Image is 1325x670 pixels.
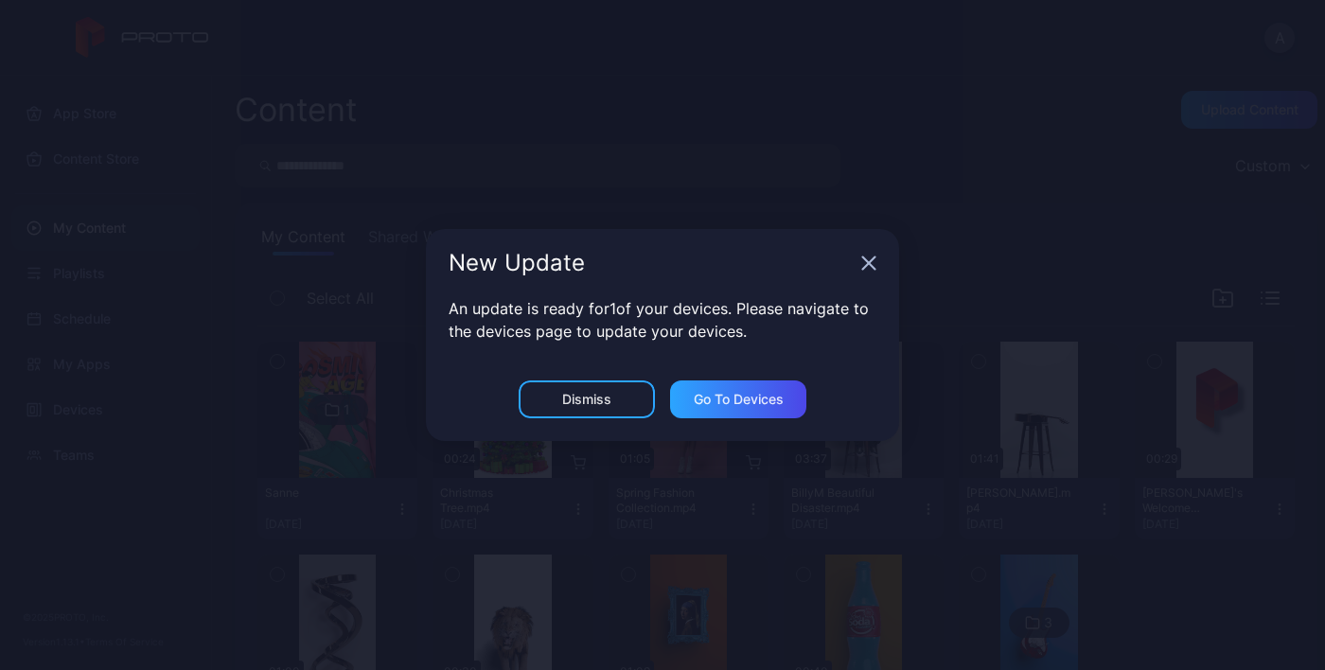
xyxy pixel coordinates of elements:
div: New Update [449,252,854,274]
div: Dismiss [562,392,611,407]
p: An update is ready for 1 of your devices. Please navigate to the devices page to update your devi... [449,297,876,343]
div: Go to devices [694,392,784,407]
button: Dismiss [519,380,655,418]
button: Go to devices [670,380,806,418]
